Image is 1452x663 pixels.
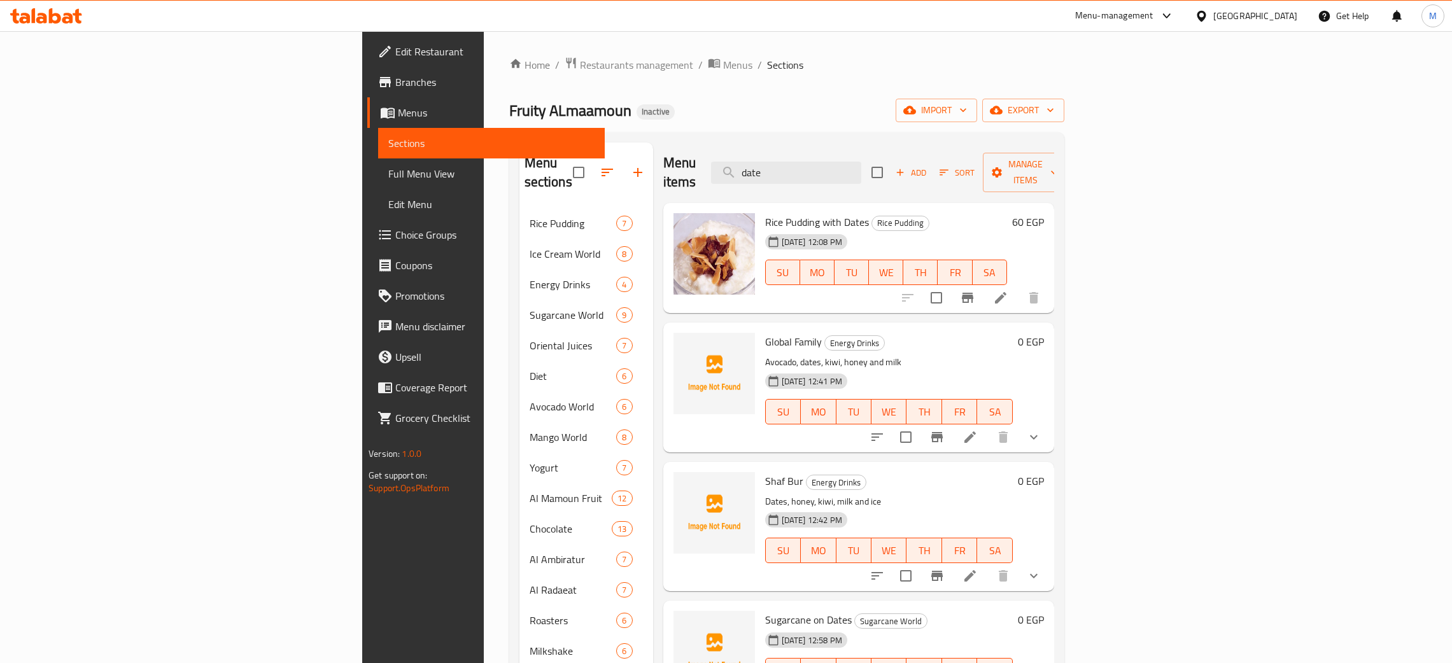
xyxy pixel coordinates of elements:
[1019,283,1049,313] button: delete
[592,157,623,188] span: Sort sections
[367,311,605,342] a: Menu disclaimer
[519,208,653,239] div: Rice Pudding7
[637,106,675,117] span: Inactive
[977,399,1012,424] button: SA
[530,582,617,597] div: Al Radaeat
[982,99,1064,122] button: export
[530,368,617,384] span: Diet
[765,260,800,285] button: SU
[908,263,933,282] span: TH
[530,307,617,323] span: Sugarcane World
[367,250,605,281] a: Coupons
[807,475,866,490] span: Energy Drinks
[616,460,632,475] div: items
[617,340,631,352] span: 7
[978,263,1002,282] span: SA
[378,158,605,189] a: Full Menu View
[825,336,884,351] span: Energy Drinks
[367,36,605,67] a: Edit Restaurant
[824,335,885,351] div: Energy Drinks
[723,57,752,73] span: Menus
[519,330,653,361] div: Oriental Juices7
[765,399,801,424] button: SU
[617,401,631,413] span: 6
[872,216,929,230] span: Rice Pudding
[395,288,595,304] span: Promotions
[765,610,852,629] span: Sugarcane on Dates
[617,431,631,443] span: 8
[765,538,801,563] button: SU
[367,220,605,250] a: Choice Groups
[663,153,696,192] h2: Menu items
[367,67,605,97] a: Branches
[877,541,901,560] span: WE
[912,403,936,421] span: TH
[395,410,595,426] span: Grocery Checklist
[395,227,595,242] span: Choice Groups
[973,260,1007,285] button: SA
[530,399,617,414] span: Avocado World
[855,614,927,629] span: Sugarcane World
[801,538,836,563] button: MO
[519,513,653,544] div: Chocolate13
[871,399,906,424] button: WE
[765,494,1013,510] p: Dates, honey, kiwi, milk and ice
[922,422,952,452] button: Branch-specific-item
[765,354,1013,370] p: Avocado, dates, kiwi, honey and milk
[835,260,869,285] button: TU
[530,338,617,353] span: Oriental Juices
[388,197,595,212] span: Edit Menu
[708,57,752,73] a: Menus
[891,163,931,183] span: Add item
[765,471,803,491] span: Shaf Bur
[617,309,631,321] span: 9
[771,541,796,560] span: SU
[530,429,617,445] div: Mango World
[903,260,938,285] button: TH
[616,582,632,597] div: items
[616,368,632,384] div: items
[869,260,903,285] button: WE
[1075,8,1153,24] div: Menu-management
[862,561,892,591] button: sort-choices
[1012,213,1044,231] h6: 60 EGP
[947,541,972,560] span: FR
[673,333,755,414] img: Global Family
[616,643,632,659] div: items
[395,74,595,90] span: Branches
[519,269,653,300] div: Energy Drinks4
[962,429,978,445] a: Edit menu item
[378,128,605,158] a: Sections
[871,538,906,563] button: WE
[565,159,592,186] span: Select all sections
[765,332,822,351] span: Global Family
[530,216,617,231] span: Rice Pudding
[801,399,836,424] button: MO
[616,307,632,323] div: items
[509,96,631,125] span: Fruity ALmaamoun
[395,319,595,334] span: Menu disclaimer
[530,613,617,628] span: Roasters
[777,236,847,248] span: [DATE] 12:08 PM
[805,263,829,282] span: MO
[519,300,653,330] div: Sugarcane World9
[894,165,928,180] span: Add
[519,483,653,513] div: Al Mamoun Fruit12
[530,491,612,506] span: Al Mamoun Fruit
[862,422,892,452] button: sort-choices
[906,102,967,118] span: import
[874,263,898,282] span: WE
[369,480,449,496] a: Support.OpsPlatform
[1026,429,1041,445] svg: Show Choices
[962,568,978,583] a: Edit menu item
[395,258,595,273] span: Coupons
[367,372,605,403] a: Coverage Report
[519,544,653,575] div: Al Ambiratur7
[906,399,941,424] button: TH
[992,102,1054,118] span: export
[993,157,1058,188] span: Manage items
[617,218,631,230] span: 7
[993,290,1008,305] a: Edit menu item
